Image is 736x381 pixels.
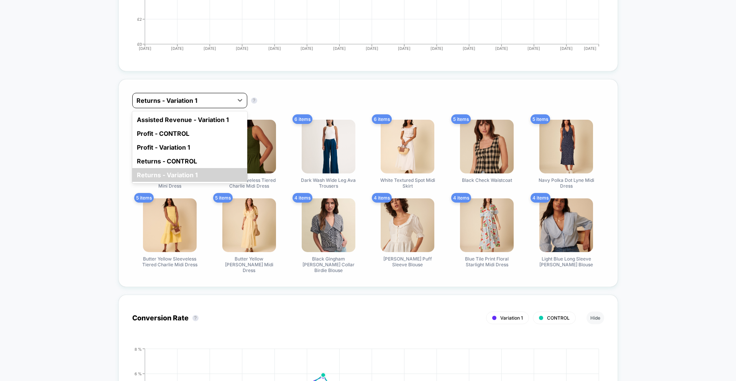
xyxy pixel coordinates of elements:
[302,198,355,252] img: Black Gingham Peter Pan Collar Birdie Blouse
[135,346,142,351] tspan: 8 %
[141,256,199,267] span: Butter Yellow Sleeveless Tiered Charlie Midi Dress
[547,315,570,321] span: CONTROL
[460,120,514,173] img: Black Check Waistcoat
[537,256,595,267] span: Light Blue Long Sleeve [PERSON_NAME] Blouse
[134,193,154,203] span: 5 items
[137,16,142,21] tspan: £2
[301,46,313,51] tspan: [DATE]
[292,193,312,203] span: 4 items
[372,193,392,203] span: 4 items
[462,177,512,183] span: Black Check Waistcoat
[222,198,276,252] img: Butter Yellow Flossie Midi Dress
[236,46,248,51] tspan: [DATE]
[132,154,247,168] div: Returns - CONTROL
[192,315,199,321] button: ?
[527,46,540,51] tspan: [DATE]
[531,193,550,203] span: 4 items
[220,256,278,273] span: Butter Yellow [PERSON_NAME] Midi Dress
[132,127,247,140] div: Profit - CONTROL
[132,140,247,154] div: Profit - Variation 1
[300,177,357,189] span: Dark Wash Wide Leg Ava Trousers
[213,193,233,203] span: 5 items
[500,315,523,321] span: Variation 1
[451,114,471,124] span: 5 items
[135,371,142,376] tspan: 6 %
[451,193,471,203] span: 4 items
[379,256,436,267] span: [PERSON_NAME] Puff Sleeve Blouse
[366,46,378,51] tspan: [DATE]
[539,198,593,252] img: Light Blue Long Sleeve Emmie Blouse
[333,46,346,51] tspan: [DATE]
[531,114,550,124] span: 5 items
[463,46,475,51] tspan: [DATE]
[300,256,357,273] span: Black Gingham [PERSON_NAME] Collar Birdie Blouse
[381,198,434,252] img: White Flossie Puff Sleeve Blouse
[460,198,514,252] img: Blue Tile Print Floral Starlight Midi Dress
[132,168,247,182] div: Returns - Variation 1
[586,312,604,324] button: Hide
[171,46,184,51] tspan: [DATE]
[220,177,278,189] span: Green Sleeveless Tiered Charlie Midi Dress
[381,120,434,173] img: White Textured Spot Midi Skirt
[132,113,247,127] div: Assisted Revenue - Variation 1
[430,46,443,51] tspan: [DATE]
[537,177,595,189] span: Navy Polka Dot Lyne Midi Dress
[143,198,197,252] img: Butter Yellow Sleeveless Tiered Charlie Midi Dress
[584,46,596,51] tspan: [DATE]
[251,97,257,104] button: ?
[204,46,216,51] tspan: [DATE]
[398,46,411,51] tspan: [DATE]
[560,46,573,51] tspan: [DATE]
[137,41,142,46] tspan: £0
[139,46,151,51] tspan: [DATE]
[268,46,281,51] tspan: [DATE]
[372,114,392,124] span: 6 items
[292,114,312,124] span: 6 items
[495,46,508,51] tspan: [DATE]
[222,120,276,173] img: Green Sleeveless Tiered Charlie Midi Dress
[302,120,355,173] img: Dark Wash Wide Leg Ava Trousers
[458,256,516,267] span: Blue Tile Print Floral Starlight Midi Dress
[379,177,436,189] span: White Textured Spot Midi Skirt
[539,120,593,173] img: Navy Polka Dot Lyne Midi Dress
